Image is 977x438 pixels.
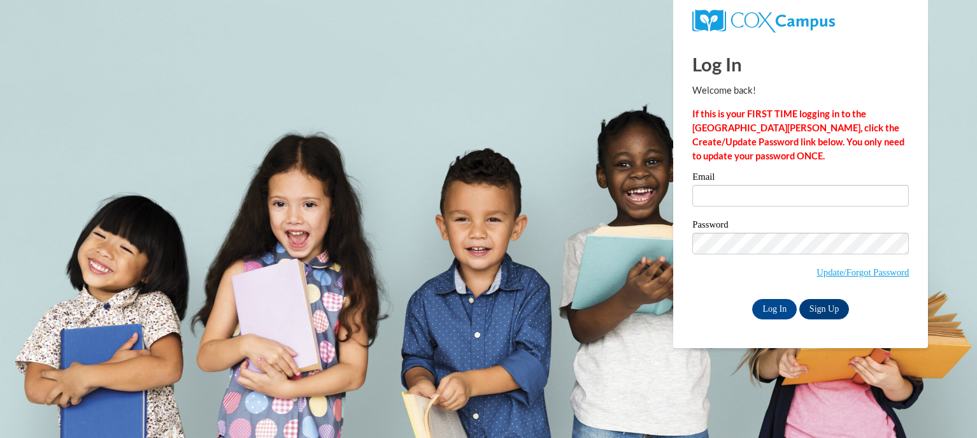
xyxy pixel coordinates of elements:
[692,108,904,161] strong: If this is your FIRST TIME logging in to the [GEOGRAPHIC_DATA][PERSON_NAME], click the Create/Upd...
[799,299,849,319] a: Sign Up
[692,172,909,185] label: Email
[752,299,797,319] input: Log In
[692,15,834,26] a: COX Campus
[692,10,834,33] img: COX Campus
[692,51,909,77] h1: Log In
[692,220,909,233] label: Password
[817,267,909,277] a: Update/Forgot Password
[692,84,909,98] p: Welcome back!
